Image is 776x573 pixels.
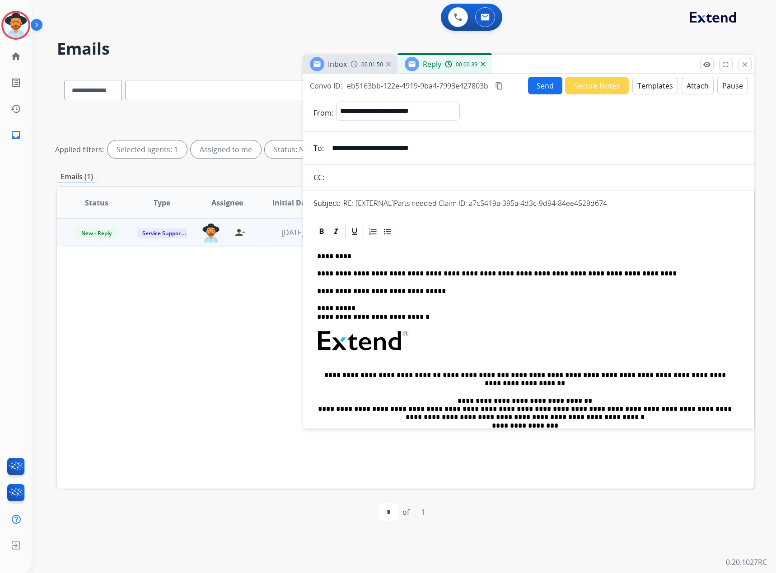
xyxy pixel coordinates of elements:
img: avatar [3,13,28,38]
div: Assigned to me [191,140,261,158]
mat-icon: content_copy [495,82,503,90]
h2: Emails [57,40,754,58]
button: Templates [632,77,678,94]
span: Service Support [137,228,188,238]
span: eb5163bb-122e-4919-9ba4-7993e427803b [347,81,488,91]
div: of [402,507,409,517]
button: Send [528,77,562,94]
span: Status [85,197,108,208]
button: Attach [682,77,714,94]
p: Applied filters: [55,144,104,155]
span: Inbox [328,59,347,69]
p: CC: [313,172,324,183]
p: RE: [EXTERNAL]Parts needed Claim ID: a7c5419a-395a-4d3c-9d94-84ee4529d674 [343,198,607,209]
button: Pause [717,77,748,94]
p: To: [313,143,324,154]
mat-icon: fullscreen [722,61,730,69]
mat-icon: history [10,103,21,114]
div: Underline [348,225,361,238]
span: 00:00:39 [456,61,477,68]
button: Secure Notes [565,77,629,94]
p: Emails (1) [57,171,97,182]
div: Ordered List [366,225,380,238]
span: New - Reply [76,228,117,238]
img: agent-avatar [202,224,220,242]
div: Status: New - Initial [265,140,360,158]
div: Italic [329,225,343,238]
p: 0.20.1027RC [726,557,767,568]
p: Convo ID: [310,80,342,91]
div: Selected agents: 1 [108,140,187,158]
div: Bullet List [381,225,394,238]
span: Reply [423,59,441,69]
mat-icon: home [10,51,21,62]
mat-icon: person_remove [234,227,245,238]
mat-icon: close [741,61,749,69]
span: 00:01:50 [361,61,383,68]
div: Bold [315,225,328,238]
p: Subject: [313,198,341,209]
div: 1 [414,503,432,521]
span: Assignee [211,197,243,208]
p: From: [313,107,333,118]
span: Type [154,197,170,208]
span: Initial Date [272,197,313,208]
mat-icon: list_alt [10,77,21,88]
mat-icon: inbox [10,130,21,140]
span: [DATE] [281,228,304,238]
mat-icon: remove_red_eye [703,61,711,69]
